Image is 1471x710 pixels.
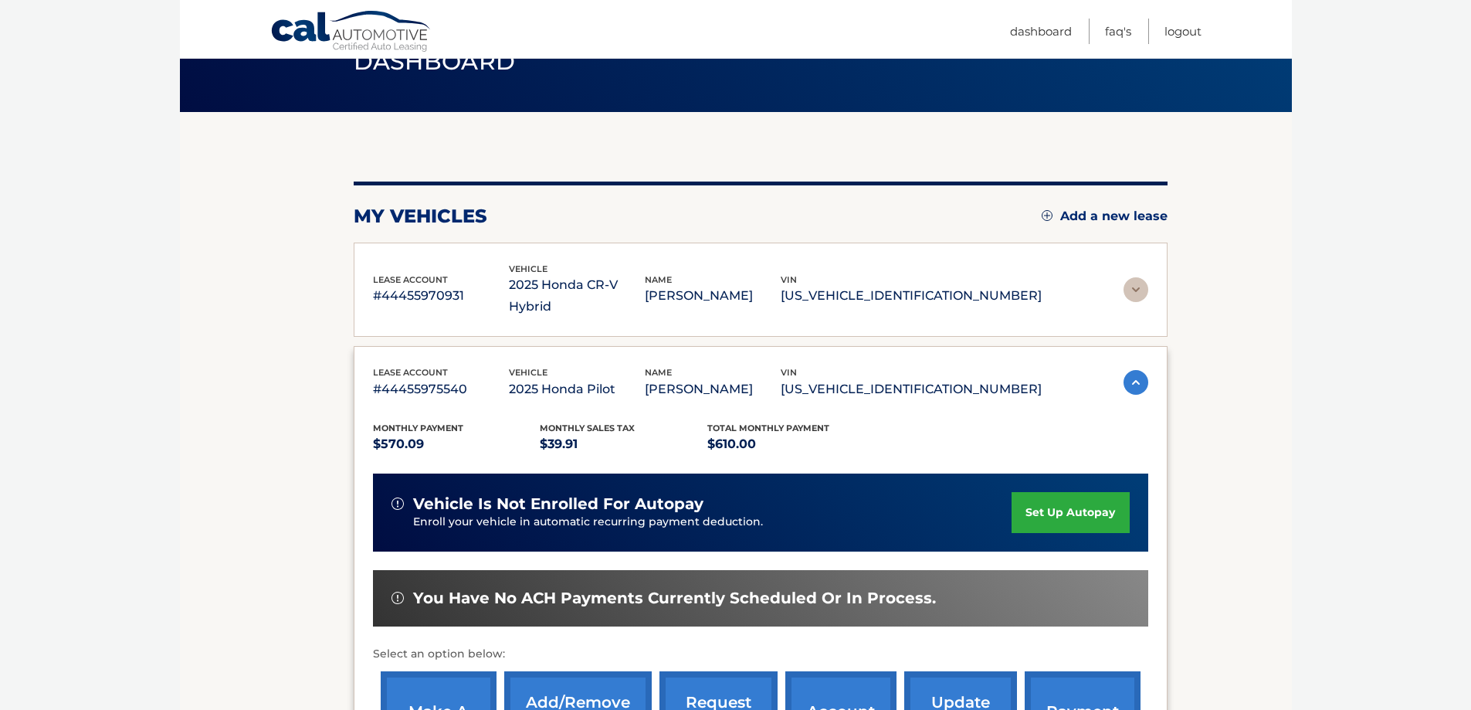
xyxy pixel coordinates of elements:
span: Monthly Payment [373,423,463,433]
span: You have no ACH payments currently scheduled or in process. [413,589,936,608]
img: accordion-rest.svg [1124,277,1148,302]
span: Total Monthly Payment [707,423,829,433]
span: name [645,367,672,378]
p: Enroll your vehicle in automatic recurring payment deduction. [413,514,1012,531]
p: 2025 Honda Pilot [509,379,645,400]
p: #44455975540 [373,379,509,400]
a: set up autopay [1012,492,1129,533]
p: [PERSON_NAME] [645,379,781,400]
span: vehicle [509,263,547,274]
span: lease account [373,274,448,285]
span: vehicle is not enrolled for autopay [413,494,703,514]
p: [PERSON_NAME] [645,285,781,307]
span: vin [781,367,797,378]
a: FAQ's [1105,19,1131,44]
a: Add a new lease [1042,209,1168,224]
p: $39.91 [540,433,707,455]
img: accordion-active.svg [1124,370,1148,395]
span: Monthly sales Tax [540,423,635,433]
span: lease account [373,367,448,378]
a: Cal Automotive [270,10,432,55]
p: [US_VEHICLE_IDENTIFICATION_NUMBER] [781,379,1042,400]
p: Select an option below: [373,645,1148,664]
img: alert-white.svg [391,592,404,604]
img: alert-white.svg [391,498,404,510]
p: #44455970931 [373,285,509,307]
p: $570.09 [373,433,541,455]
img: add.svg [1042,210,1052,221]
p: [US_VEHICLE_IDENTIFICATION_NUMBER] [781,285,1042,307]
a: Dashboard [1010,19,1072,44]
p: 2025 Honda CR-V Hybrid [509,274,645,318]
span: vehicle [509,367,547,378]
p: $610.00 [707,433,875,455]
span: Dashboard [354,47,516,76]
span: vin [781,274,797,285]
span: name [645,274,672,285]
h2: my vehicles [354,205,487,228]
a: Logout [1164,19,1202,44]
